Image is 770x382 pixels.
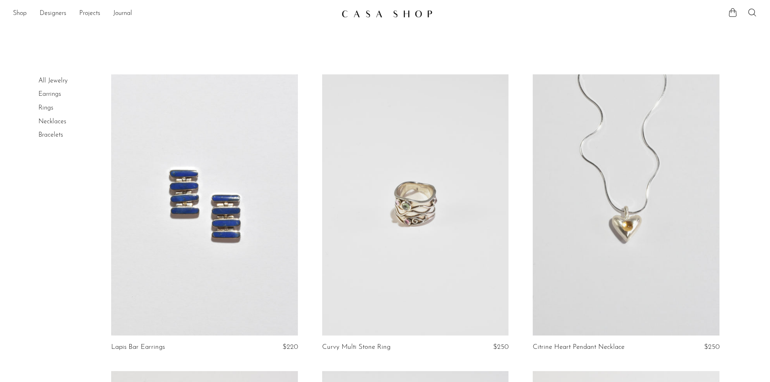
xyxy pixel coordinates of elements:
[533,344,624,351] a: Citrine Heart Pendant Necklace
[113,8,132,19] a: Journal
[493,344,508,350] span: $250
[322,344,390,351] a: Curvy Multi Stone Ring
[38,105,53,111] a: Rings
[38,118,66,125] a: Necklaces
[283,344,298,350] span: $220
[13,7,335,21] nav: Desktop navigation
[38,78,68,84] a: All Jewelry
[13,8,27,19] a: Shop
[13,7,335,21] ul: NEW HEADER MENU
[79,8,100,19] a: Projects
[38,132,63,138] a: Bracelets
[38,91,61,97] a: Earrings
[111,344,165,351] a: Lapis Bar Earrings
[704,344,719,350] span: $250
[40,8,66,19] a: Designers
